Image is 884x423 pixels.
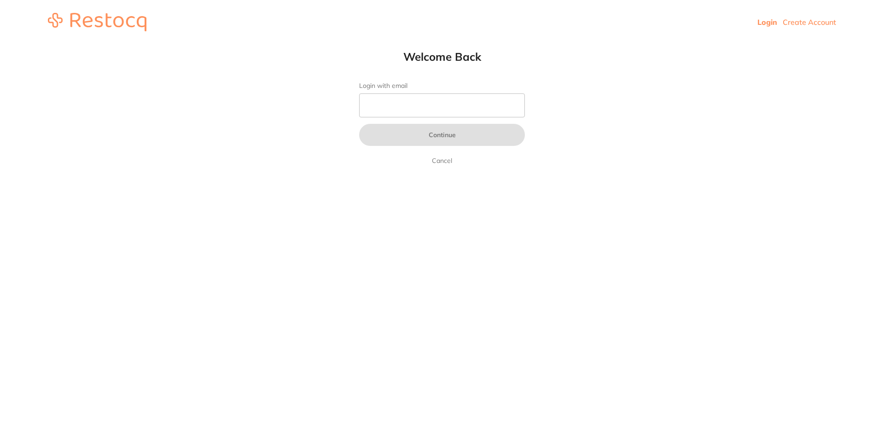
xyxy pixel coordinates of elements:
[48,13,146,31] img: restocq_logo.svg
[757,17,777,27] a: Login
[341,50,543,64] h1: Welcome Back
[359,124,525,146] button: Continue
[359,82,525,90] label: Login with email
[430,155,454,166] a: Cancel
[783,17,836,27] a: Create Account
